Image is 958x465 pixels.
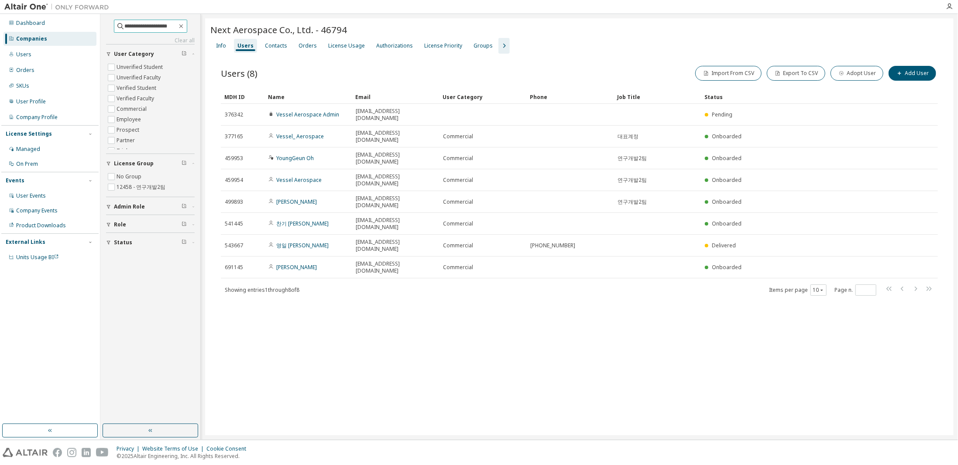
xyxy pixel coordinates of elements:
span: [EMAIL_ADDRESS][DOMAIN_NAME] [356,173,435,187]
div: User Events [16,192,46,199]
div: Users [237,42,254,49]
div: Product Downloads [16,222,66,229]
img: instagram.svg [67,448,76,457]
span: [EMAIL_ADDRESS][DOMAIN_NAME] [356,239,435,253]
button: Role [106,215,195,234]
span: 541445 [225,220,243,227]
span: Units Usage BI [16,253,59,261]
label: Employee [117,114,143,125]
span: User Category [114,51,154,58]
label: Verified Faculty [117,93,156,104]
span: Pending [712,111,733,118]
span: [EMAIL_ADDRESS][DOMAIN_NAME] [356,217,435,231]
span: Clear filter [182,160,187,167]
div: MDH ID [224,90,261,104]
span: Onboarded [712,176,742,184]
span: [EMAIL_ADDRESS][DOMAIN_NAME] [356,151,435,165]
span: Onboarded [712,263,742,271]
span: Onboarded [712,154,742,162]
div: Phone [530,90,610,104]
span: Commercial [443,177,473,184]
div: Companies [16,35,47,42]
span: 499893 [225,198,243,205]
p: © 2025 Altair Engineering, Inc. All Rights Reserved. [117,452,251,460]
label: Unverified Faculty [117,72,162,83]
span: 377165 [225,133,243,140]
span: Admin Role [114,203,145,210]
button: Add User [889,66,936,81]
div: Cookie Consent [206,445,251,452]
a: [PERSON_NAME] [276,263,317,271]
span: Delivered [712,242,736,249]
div: Orders [16,67,34,74]
span: Status [114,239,132,246]
span: 691145 [225,264,243,271]
div: Name [268,90,348,104]
div: Status [704,90,886,104]
span: Commercial [443,242,473,249]
span: [PHONE_NUMBER] [530,242,575,249]
div: External Links [6,239,45,246]
span: 543667 [225,242,243,249]
a: YoungGeun Oh [276,154,314,162]
span: Clear filter [182,51,187,58]
div: Contacts [265,42,287,49]
div: Info [216,42,226,49]
img: facebook.svg [53,448,62,457]
label: Prospect [117,125,141,135]
span: Page n. [834,284,876,296]
span: Items per page [769,284,827,296]
span: Commercial [443,133,473,140]
label: Unverified Student [117,62,165,72]
span: 연구개발2팀 [618,155,647,162]
div: On Prem [16,161,38,168]
a: Vessel Aerospace Admin [276,111,339,118]
span: Onboarded [712,198,742,205]
span: Next Aerospace Co., Ltd. - 46794 [210,24,347,36]
label: Trial [117,146,129,156]
div: User Category [443,90,523,104]
a: Vessel Aerospace [276,176,322,184]
div: Dashboard [16,20,45,27]
img: Altair One [4,3,113,11]
span: 459954 [225,177,243,184]
div: Orders [299,42,317,49]
span: Onboarded [712,220,742,227]
div: Groups [474,42,493,49]
span: Commercial [443,264,473,271]
a: Clear all [106,37,195,44]
div: Authorizations [376,42,413,49]
span: Commercial [443,155,473,162]
button: User Category [106,44,195,64]
label: No Group [117,171,143,182]
a: [PERSON_NAME] [276,198,317,205]
label: 12458 - 연구개발2팀 [117,182,167,192]
span: Users (8) [221,67,258,79]
span: 459953 [225,155,243,162]
label: Commercial [117,104,148,114]
span: 연구개발2팀 [618,177,647,184]
span: Commercial [443,220,473,227]
img: linkedin.svg [82,448,91,457]
div: SKUs [16,82,29,89]
button: Export To CSV [767,66,825,81]
span: Commercial [443,198,473,205]
button: Import From CSV [695,66,762,81]
div: Website Terms of Use [142,445,206,452]
div: Events [6,177,24,184]
button: Adopt User [831,66,883,81]
img: altair_logo.svg [3,448,48,457]
span: Clear filter [182,203,187,210]
span: [EMAIL_ADDRESS][DOMAIN_NAME] [356,260,435,274]
span: 대표계정 [618,133,639,140]
div: License Settings [6,130,52,137]
a: Vessel_ Aerospace [276,133,324,140]
img: youtube.svg [96,448,109,457]
div: Privacy [117,445,142,452]
span: Onboarded [712,133,742,140]
span: License Group [114,160,154,167]
button: License Group [106,154,195,173]
div: Managed [16,146,40,153]
div: Company Events [16,207,58,214]
div: Job Title [617,90,697,104]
